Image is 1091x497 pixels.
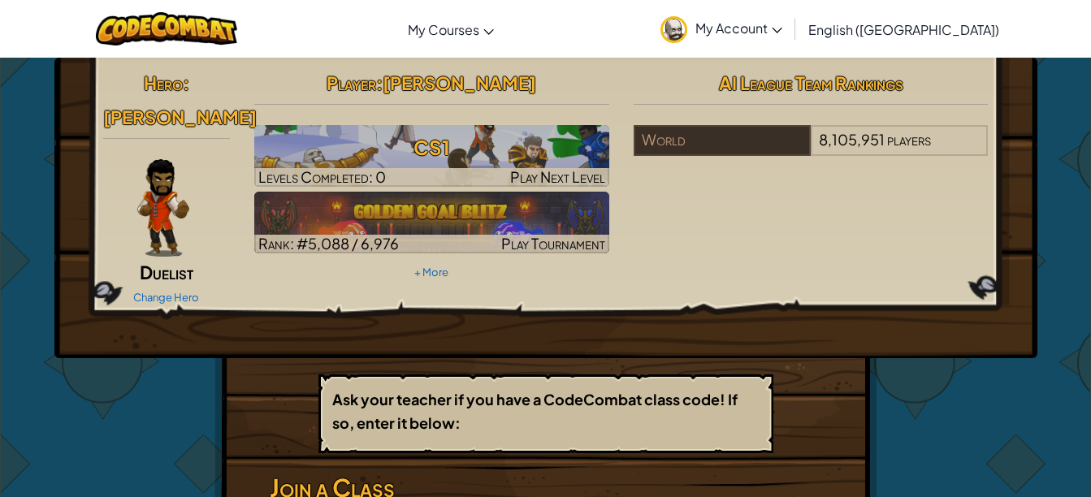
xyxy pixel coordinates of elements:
[254,125,609,187] a: Play Next Level
[695,19,782,37] span: My Account
[96,12,238,45] img: CodeCombat logo
[819,130,885,149] span: 8,105,951
[258,167,386,186] span: Levels Completed: 0
[634,140,989,159] a: World8,105,951players
[660,16,687,43] img: avatar
[332,390,738,432] b: Ask your teacher if you have a CodeCombat class code! If so, enter it below:
[258,234,399,253] span: Rank: #5,088 / 6,976
[887,130,931,149] span: players
[383,71,536,94] span: [PERSON_NAME]
[414,266,448,279] a: + More
[327,71,376,94] span: Player
[254,192,609,253] a: Rank: #5,088 / 6,976Play Tournament
[254,192,609,253] img: Golden Goal
[501,234,605,253] span: Play Tournament
[376,71,383,94] span: :
[652,3,790,54] a: My Account
[254,125,609,187] img: CS1
[634,125,811,156] div: World
[137,159,189,257] img: duelist-pose.png
[800,7,1007,51] a: English ([GEOGRAPHIC_DATA])
[719,71,903,94] span: AI League Team Rankings
[133,291,199,304] a: Change Hero
[408,21,479,38] span: My Courses
[254,129,609,166] h3: CS1
[183,71,189,94] span: :
[400,7,502,51] a: My Courses
[144,71,183,94] span: Hero
[510,167,605,186] span: Play Next Level
[103,106,257,128] span: [PERSON_NAME]
[140,261,193,283] span: Duelist
[808,21,999,38] span: English ([GEOGRAPHIC_DATA])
